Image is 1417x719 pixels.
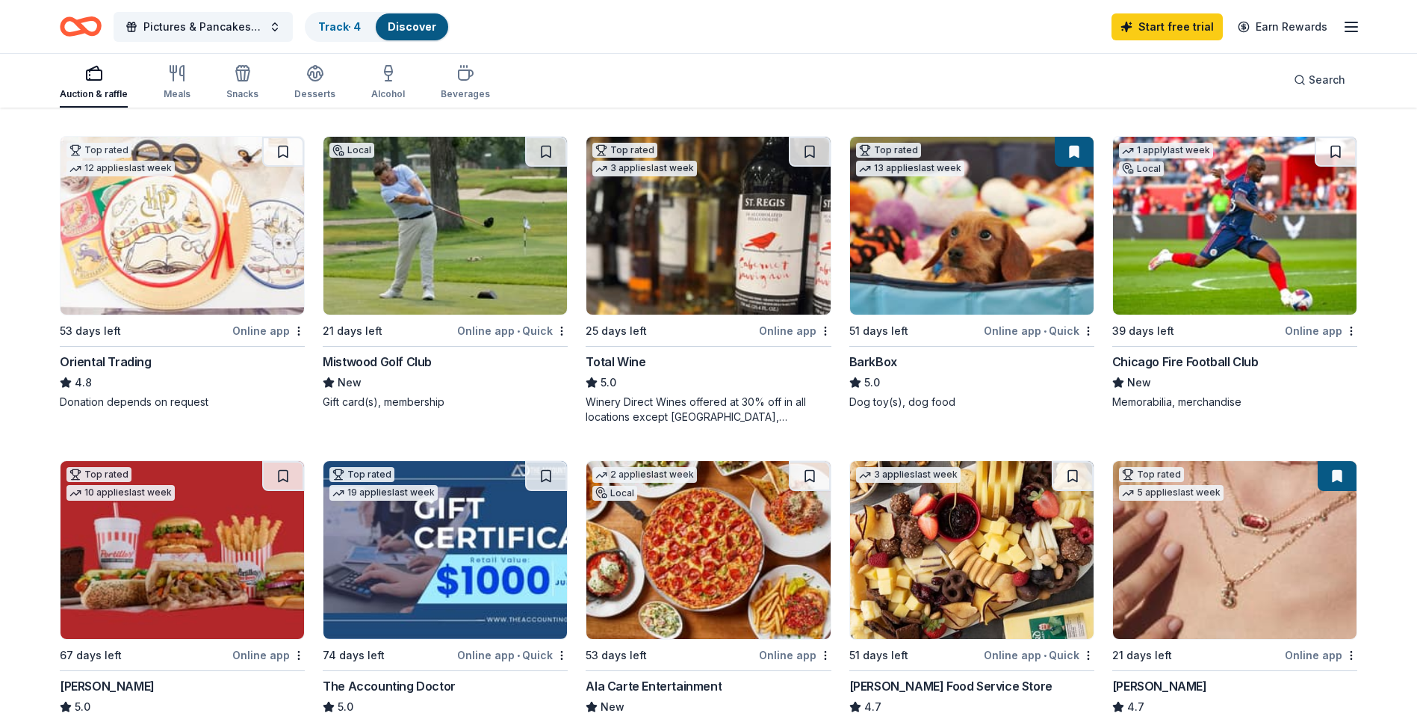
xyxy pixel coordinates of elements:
div: Chicago Fire Football Club [1112,353,1259,371]
span: New [1127,374,1151,392]
img: Image for The Accounting Doctor [323,461,567,639]
button: Desserts [294,58,335,108]
div: 53 days left [60,322,121,340]
a: Image for BarkBoxTop rated13 applieslast week51 days leftOnline app•QuickBarkBox5.0Dog toy(s), do... [849,136,1094,410]
div: 12 applies last week [66,161,175,176]
span: 5.0 [75,698,90,716]
div: Gift card(s), membership [323,395,568,410]
div: BarkBox [849,353,897,371]
div: [PERSON_NAME] [1112,677,1207,695]
a: Image for Oriental TradingTop rated12 applieslast week53 days leftOnline appOriental Trading4.8Do... [60,136,305,410]
span: New [338,374,362,392]
div: 51 days left [849,322,908,340]
img: Image for BarkBox [850,137,1094,315]
div: 21 days left [323,322,382,340]
span: • [517,649,520,661]
div: 51 days left [849,647,908,664]
a: Image for Total WineTop rated3 applieslast week25 days leftOnline appTotal Wine5.0Winery Direct W... [586,136,831,425]
div: Local [329,143,374,158]
div: 19 applies last week [329,485,438,501]
div: 21 days left [1112,647,1172,664]
div: Memorabilia, merchandise [1112,395,1357,410]
div: Online app [232,321,305,340]
div: Donation depends on request [60,395,305,410]
div: Ala Carte Entertainment [586,677,722,695]
img: Image for Mistwood Golf Club [323,137,567,315]
div: 10 applies last week [66,485,175,501]
a: Start free trial [1111,13,1223,40]
img: Image for Oriental Trading [61,137,304,315]
div: Top rated [1119,467,1184,482]
div: Desserts [294,88,335,100]
a: Image for Mistwood Golf ClubLocal21 days leftOnline app•QuickMistwood Golf ClubNewGift card(s), m... [323,136,568,410]
div: 5 applies last week [1119,485,1224,501]
div: Oriental Trading [60,353,152,371]
div: 1 apply last week [1119,143,1213,158]
div: Dog toy(s), dog food [849,395,1094,410]
button: Meals [164,58,190,108]
a: Earn Rewards [1229,13,1336,40]
img: Image for Kendra Scott [1113,461,1356,639]
a: Track· 4 [318,20,361,33]
div: The Accounting Doctor [323,677,456,695]
span: 4.7 [864,698,881,716]
div: 39 days left [1112,322,1174,340]
button: Snacks [226,58,258,108]
div: 3 applies last week [592,161,697,176]
button: Pictures & Pancakes with Santa [114,12,293,42]
div: Online app [232,646,305,664]
a: Home [60,9,102,44]
div: 25 days left [586,322,647,340]
div: 3 applies last week [856,467,961,483]
div: Top rated [856,143,921,158]
span: 5.0 [601,374,616,392]
div: Online app [759,646,831,664]
div: Total Wine [586,353,645,371]
span: 5.0 [864,374,880,392]
div: Winery Direct Wines offered at 30% off in all locations except [GEOGRAPHIC_DATA], [GEOGRAPHIC_DAT... [586,395,831,425]
span: 4.8 [75,374,92,392]
div: [PERSON_NAME] [60,677,155,695]
span: • [1044,325,1047,337]
div: Top rated [592,143,657,158]
div: Top rated [66,467,131,482]
span: Search [1309,71,1345,89]
span: New [601,698,624,716]
button: Search [1282,65,1357,95]
span: • [517,325,520,337]
div: 2 applies last week [592,467,697,483]
div: Mistwood Golf Club [323,353,432,371]
div: Beverages [441,88,490,100]
div: 74 days left [323,647,385,664]
span: 5.0 [338,698,353,716]
div: 53 days left [586,647,647,664]
div: 67 days left [60,647,122,664]
div: Auction & raffle [60,88,128,100]
img: Image for Chicago Fire Football Club [1113,137,1356,315]
div: Top rated [66,143,131,158]
div: Local [1119,161,1164,176]
button: Auction & raffle [60,58,128,108]
button: Alcohol [371,58,405,108]
img: Image for Portillo's [61,461,304,639]
span: Pictures & Pancakes with Santa [143,18,263,36]
div: Online app Quick [984,646,1094,664]
div: Local [592,486,637,501]
div: Online app [1285,321,1357,340]
span: • [1044,649,1047,661]
div: Online app Quick [457,321,568,340]
a: Image for Chicago Fire Football Club1 applylast weekLocal39 days leftOnline appChicago Fire Footb... [1112,136,1357,410]
button: Track· 4Discover [305,12,450,42]
a: Discover [388,20,436,33]
div: [PERSON_NAME] Food Service Store [849,677,1052,695]
div: 13 applies last week [856,161,964,176]
div: Online app Quick [457,646,568,664]
div: Top rated [329,467,394,482]
div: Alcohol [371,88,405,100]
span: 4.7 [1127,698,1144,716]
div: Meals [164,88,190,100]
div: Online app [1285,646,1357,664]
img: Image for Gordon Food Service Store [850,461,1094,639]
button: Beverages [441,58,490,108]
div: Snacks [226,88,258,100]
